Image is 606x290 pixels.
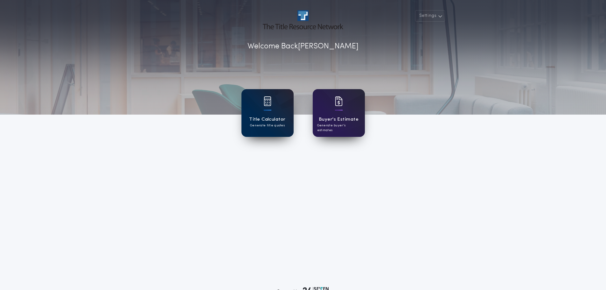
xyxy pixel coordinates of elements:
[317,123,360,133] p: Generate buyer's estimates
[249,116,285,123] h1: Title Calculator
[263,10,343,29] img: account-logo
[241,89,294,137] a: card iconTitle CalculatorGenerate title quotes
[250,123,285,128] p: Generate title quotes
[247,41,359,52] p: Welcome Back [PERSON_NAME]
[415,10,445,22] button: Settings
[313,89,365,137] a: card iconBuyer's EstimateGenerate buyer's estimates
[264,96,271,106] img: card icon
[319,116,359,123] h1: Buyer's Estimate
[335,96,343,106] img: card icon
